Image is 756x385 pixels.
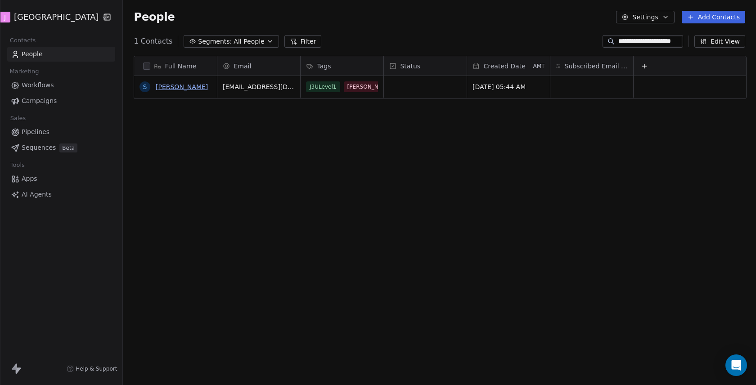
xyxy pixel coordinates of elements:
div: grid [217,76,747,373]
span: AMT [533,63,544,70]
div: Status [384,56,467,76]
a: Help & Support [67,365,117,372]
a: Workflows [7,78,115,93]
span: Sequences [22,143,56,152]
span: J3ULevel1 [306,81,340,92]
span: Full Name [165,62,196,71]
span: People [134,10,175,24]
button: J[GEOGRAPHIC_DATA] [11,9,97,25]
span: Sales [6,112,30,125]
button: Add Contacts [682,11,745,23]
a: [PERSON_NAME] [156,83,208,90]
div: Open Intercom Messenger [725,354,747,376]
span: Tools [6,158,28,172]
span: Contacts [6,34,40,47]
span: Pipelines [22,127,49,137]
a: SequencesBeta [7,140,115,155]
span: Tags [317,62,331,71]
span: Created Date [483,62,525,71]
span: Email [234,62,251,71]
span: Beta [59,143,77,152]
span: [EMAIL_ADDRESS][DOMAIN_NAME] [223,82,295,91]
span: [DATE] 05:44 AM [472,82,544,91]
div: Tags [301,56,383,76]
button: Filter [284,35,322,48]
span: Help & Support [76,365,117,372]
span: People [22,49,43,59]
span: AI Agents [22,190,52,199]
div: Created DateAMT [467,56,550,76]
span: J [4,13,6,22]
a: Campaigns [7,94,115,108]
span: Segments: [198,37,232,46]
span: Status [400,62,420,71]
button: Edit View [694,35,745,48]
span: Campaigns [22,96,57,106]
a: People [7,47,115,62]
div: Subscribed Email Categories [550,56,633,76]
span: [PERSON_NAME] [344,81,396,92]
div: Email [217,56,300,76]
span: Subscribed Email Categories [565,62,628,71]
span: Workflows [22,81,54,90]
a: Pipelines [7,125,115,139]
div: grid [134,76,217,373]
span: Marketing [6,65,43,78]
span: 1 Contacts [134,36,172,47]
span: [GEOGRAPHIC_DATA] [14,11,99,23]
button: Settings [616,11,674,23]
div: S [143,82,147,92]
a: Apps [7,171,115,186]
a: AI Agents [7,187,115,202]
span: All People [234,37,264,46]
div: Full Name [134,56,217,76]
span: Apps [22,174,37,184]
